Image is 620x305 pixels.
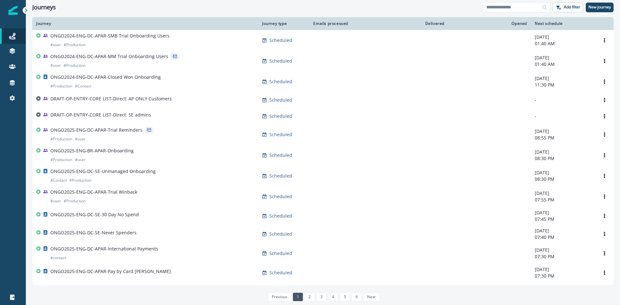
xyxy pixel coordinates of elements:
button: Options [599,150,610,160]
div: Opened [452,21,527,26]
p: ONGO2025-ENG-DC-APAR-International Payments [50,246,158,252]
button: Options [599,56,610,66]
p: # Production [64,198,86,204]
p: 01:40 AM [535,40,592,47]
p: ONGO2025-ENG-DC-SE-30 Day No Spend [50,211,139,218]
p: ONGO2025-ENG-BR-APAR-Onboarding [50,147,134,154]
a: ONGO2025-ENG-DC-SE-Unmanaged Onboarding#Contact#ProductionScheduled-[DATE]08:30 PMOptions [32,166,614,186]
a: ONGO2024-ENG-DC-APAR-MM Trial Onboarding Users#user#ProductionScheduled-[DATE]01:40 AMOptions [32,51,614,71]
button: Options [599,171,610,181]
a: ONGO2025-ENG-BR-APAR-Onboarding#Production#userScheduled-[DATE]08:30 PMOptions [32,145,614,166]
p: [DATE] [535,55,592,61]
p: Scheduled [269,173,292,179]
p: Scheduled [269,113,292,119]
p: [DATE] [535,128,592,135]
p: Scheduled [269,58,292,64]
a: DRAFT-OP-ENTRY-CORE LIST-Direct: SE adminsScheduled--Options [32,108,614,124]
p: Scheduled [269,250,292,257]
button: Options [599,192,610,201]
h1: Journeys [32,4,56,11]
p: [DATE] [535,190,592,197]
p: Scheduled [269,231,292,237]
a: ONGO2025-ENG-BR-APAR-Auto Invoice FinancingScheduled-[DATE]07:30 PMOptions [32,282,614,300]
p: Scheduled [269,213,292,219]
a: ONGO2025-ENG-DC-APAR-Pay by Card [PERSON_NAME]Scheduled-[DATE]07:30 PMOptions [32,264,614,282]
p: 07:45 PM [535,216,592,222]
button: Options [599,268,610,278]
button: Add filter [553,3,583,12]
p: [DATE] [535,75,592,82]
button: Options [599,111,610,121]
button: Options [599,229,610,239]
p: [DATE] [535,284,592,291]
p: # user [50,198,61,204]
button: Options [599,130,610,139]
div: Next schedule [535,21,592,26]
p: 08:30 PM [535,155,592,162]
p: [DATE] [535,169,592,176]
p: # Contact [50,177,67,184]
p: 11:30 PM [535,82,592,88]
a: ONGO2025-ENG-DC-SE-Never SpendersScheduled-[DATE]07:40 PMOptions [32,225,614,243]
button: Options [599,36,610,45]
p: 07:30 PM [535,273,592,279]
p: 08:30 PM [535,176,592,182]
p: Scheduled [269,97,292,103]
p: 07:30 PM [535,253,592,260]
a: ONGO2025-ENG-DC-APAR-Trial Winback#user#ProductionScheduled-[DATE]07:55 PMOptions [32,186,614,207]
img: Inflection [8,6,17,15]
div: Emails processed [311,21,348,26]
a: Page 5 [340,293,350,301]
p: ONGO2025-ENG-DC-SE-Never Spenders [50,229,137,236]
p: - [535,97,592,103]
button: Options [599,95,610,105]
ul: Pagination [266,293,380,301]
div: Journey type [262,21,303,26]
a: Page 1 is your current page [293,293,303,301]
p: 07:40 PM [535,234,592,240]
a: Page 4 [328,293,338,301]
a: Page 3 [316,293,326,301]
div: Delivered [356,21,444,26]
p: 01:40 AM [535,61,592,67]
p: # Production [64,42,86,48]
a: Page 2 [305,293,315,301]
p: DRAFT-OP-ENTRY-CORE LIST-Direct: SE admins [50,112,151,118]
p: - [535,113,592,119]
p: # contact [50,255,66,261]
p: ONGO2024-ENG-DC-APAR-SMB Trial Onboarding Users [50,33,170,39]
button: Options [599,249,610,258]
p: 07:55 PM [535,197,592,203]
p: # user [50,62,61,69]
p: New journey [588,5,611,9]
p: [DATE] [535,247,592,253]
p: DRAFT-OP-ENTRY-CORE LIST-Direct: AP ONLY Customers [50,96,172,102]
p: # user [75,136,86,142]
p: ONGO2024-ENG-DC-APAR-MM Trial Onboarding Users [50,53,168,60]
p: [DATE] [535,266,592,273]
a: DRAFT-OP-ENTRY-CORE LIST-Direct: AP ONLY CustomersScheduled--Options [32,92,614,108]
p: [DATE] [535,149,592,155]
p: # Production [50,136,72,142]
a: ONGO2025-ENG-DC-SE-30 Day No SpendScheduled-[DATE]07:45 PMOptions [32,207,614,225]
p: [DATE] [535,209,592,216]
button: Options [599,211,610,221]
p: 08:55 PM [535,135,592,141]
p: Scheduled [269,131,292,138]
button: New journey [586,3,614,12]
p: # user [75,157,86,163]
p: Scheduled [269,37,292,44]
a: Next page [363,293,379,301]
p: # Production [64,62,86,69]
a: ONGO2024-ENG-DC-APAR-Closed Won Onboarding#Production#ContactScheduled-[DATE]11:30 PMOptions [32,71,614,92]
p: # Contact [75,83,91,89]
button: Options [599,77,610,86]
p: Add filter [564,5,580,9]
p: # user [50,42,61,48]
a: Page 6 [352,293,362,301]
p: ONGO2025-ENG-DC-SE-Unmanaged Onboarding [50,168,156,175]
p: # Production [50,83,72,89]
a: ONGO2025-ENG-DC-APAR-Trial Reminders#Production#userScheduled-[DATE]08:55 PMOptions [32,124,614,145]
p: ONGO2024-ENG-DC-APAR-Closed Won Onboarding [50,74,161,80]
a: ONGO2024-ENG-DC-APAR-SMB Trial Onboarding Users#user#ProductionScheduled-[DATE]01:40 AMOptions [32,30,614,51]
